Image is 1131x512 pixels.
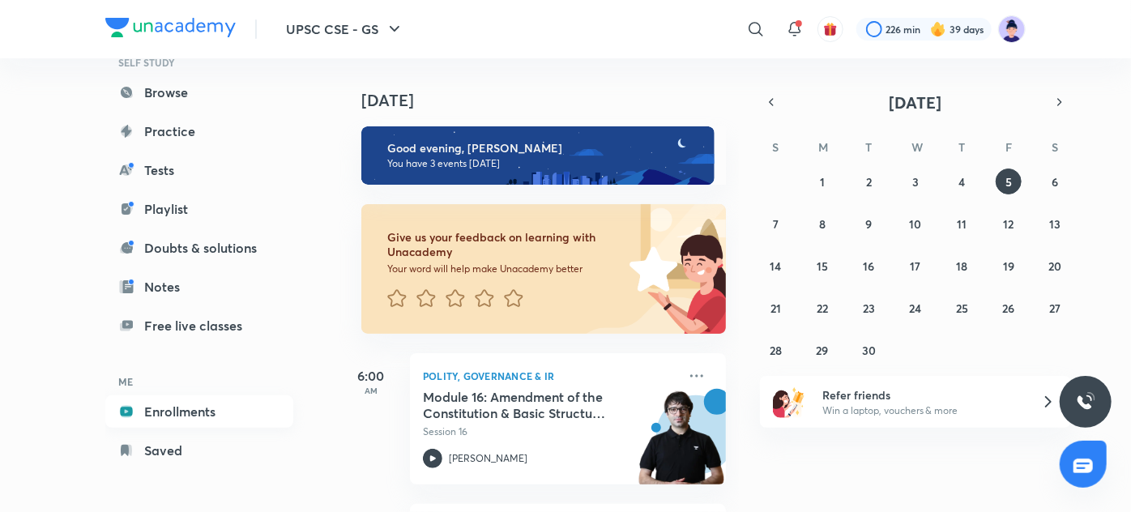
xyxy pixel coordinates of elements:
[856,169,882,194] button: September 2, 2025
[949,169,975,194] button: September 4, 2025
[949,295,975,321] button: September 25, 2025
[958,174,965,190] abbr: September 4, 2025
[773,139,779,155] abbr: Sunday
[1048,258,1061,274] abbr: September 20, 2025
[817,16,843,42] button: avatar
[1042,169,1068,194] button: September 6, 2025
[863,301,875,316] abbr: September 23, 2025
[949,253,975,279] button: September 18, 2025
[864,258,875,274] abbr: September 16, 2025
[105,49,293,76] h6: SELF STUDY
[387,230,624,259] h6: Give us your feedback on learning with Unacademy
[996,211,1022,237] button: September 12, 2025
[817,343,829,358] abbr: September 29, 2025
[910,258,920,274] abbr: September 17, 2025
[998,15,1026,43] img: Ravi Chalotra
[866,216,873,232] abbr: September 9, 2025
[339,366,403,386] h5: 6:00
[809,337,835,363] button: September 29, 2025
[818,139,828,155] abbr: Monday
[949,211,975,237] button: September 11, 2025
[956,258,967,274] abbr: September 18, 2025
[817,258,828,274] abbr: September 15, 2025
[1005,174,1012,190] abbr: September 5, 2025
[105,154,293,186] a: Tests
[958,139,965,155] abbr: Thursday
[1049,301,1061,316] abbr: September 27, 2025
[957,216,967,232] abbr: September 11, 2025
[817,301,828,316] abbr: September 22, 2025
[856,253,882,279] button: September 16, 2025
[105,76,293,109] a: Browse
[996,169,1022,194] button: September 5, 2025
[909,301,921,316] abbr: September 24, 2025
[809,169,835,194] button: September 1, 2025
[856,337,882,363] button: September 30, 2025
[1076,392,1095,412] img: ttu
[105,115,293,147] a: Practice
[866,174,872,190] abbr: September 2, 2025
[1002,301,1014,316] abbr: September 26, 2025
[1052,174,1058,190] abbr: September 6, 2025
[763,253,789,279] button: September 14, 2025
[574,204,726,334] img: feedback_image
[903,211,928,237] button: September 10, 2025
[423,389,625,421] h5: Module 16: Amendment of the Constitution & Basic Structure Doctrine
[1049,216,1061,232] abbr: September 13, 2025
[819,216,826,232] abbr: September 8, 2025
[1003,258,1014,274] abbr: September 19, 2025
[105,395,293,428] a: Enrollments
[911,139,923,155] abbr: Wednesday
[773,216,779,232] abbr: September 7, 2025
[809,211,835,237] button: September 8, 2025
[903,295,928,321] button: September 24, 2025
[105,368,293,395] h6: ME
[770,258,782,274] abbr: September 14, 2025
[105,232,293,264] a: Doubts & solutions
[361,126,715,185] img: evening
[105,309,293,342] a: Free live classes
[1052,139,1058,155] abbr: Saturday
[903,253,928,279] button: September 17, 2025
[763,337,789,363] button: September 28, 2025
[387,141,700,156] h6: Good evening, [PERSON_NAME]
[449,451,527,466] p: [PERSON_NAME]
[903,169,928,194] button: September 3, 2025
[930,21,946,37] img: streak
[339,386,403,395] p: AM
[423,366,677,386] p: Polity, Governance & IR
[809,253,835,279] button: September 15, 2025
[820,174,825,190] abbr: September 1, 2025
[909,216,921,232] abbr: September 10, 2025
[822,403,1022,418] p: Win a laptop, vouchers & more
[105,193,293,225] a: Playlist
[809,295,835,321] button: September 22, 2025
[996,295,1022,321] button: September 26, 2025
[1005,139,1012,155] abbr: Friday
[1042,253,1068,279] button: September 20, 2025
[822,386,1022,403] h6: Refer friends
[770,343,782,358] abbr: September 28, 2025
[763,295,789,321] button: September 21, 2025
[823,22,838,36] img: avatar
[105,434,293,467] a: Saved
[105,18,236,37] img: Company Logo
[866,139,873,155] abbr: Tuesday
[1042,211,1068,237] button: September 13, 2025
[890,92,942,113] span: [DATE]
[856,211,882,237] button: September 9, 2025
[956,301,968,316] abbr: September 25, 2025
[1003,216,1014,232] abbr: September 12, 2025
[387,157,700,170] p: You have 3 events [DATE]
[996,253,1022,279] button: September 19, 2025
[763,211,789,237] button: September 7, 2025
[637,389,726,501] img: unacademy
[1042,295,1068,321] button: September 27, 2025
[912,174,919,190] abbr: September 3, 2025
[387,262,624,275] p: Your word will help make Unacademy better
[770,301,781,316] abbr: September 21, 2025
[423,425,677,439] p: Session 16
[773,386,805,418] img: referral
[856,295,882,321] button: September 23, 2025
[105,271,293,303] a: Notes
